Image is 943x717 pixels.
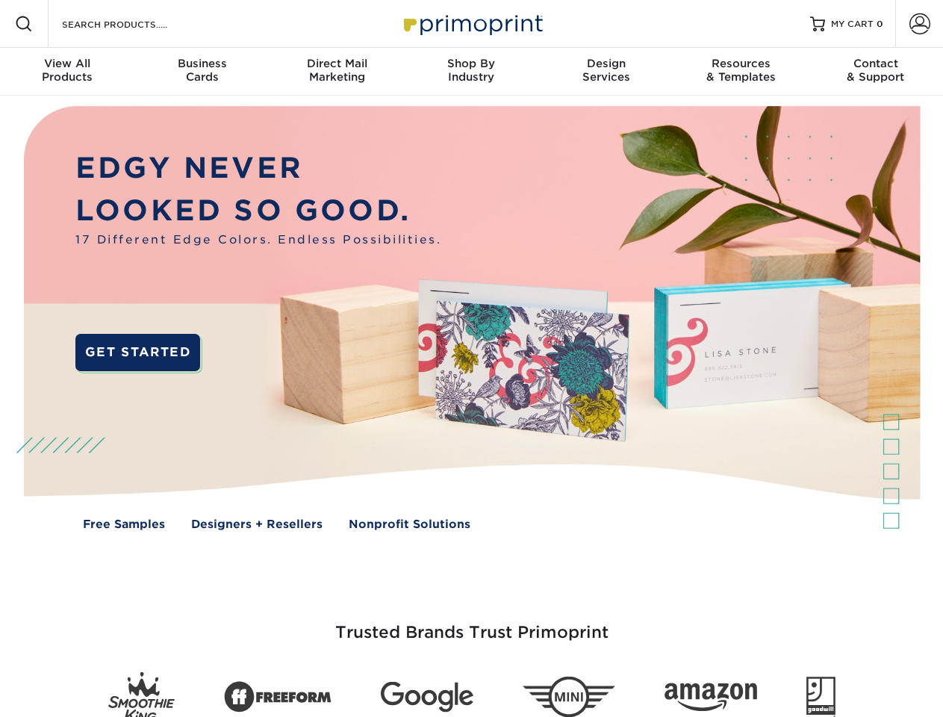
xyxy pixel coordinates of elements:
div: & Templates [673,57,808,84]
span: Shop By [404,57,538,70]
p: LOOKED SO GOOD. [75,190,441,232]
a: Designers + Resellers [191,516,323,533]
div: Marketing [270,57,404,84]
a: Free Samples [83,516,165,533]
a: Nonprofit Solutions [349,516,470,533]
div: Industry [404,57,538,84]
a: GET STARTED [75,334,200,371]
a: Contact& Support [809,48,943,96]
img: Primoprint [397,7,547,40]
span: Contact [809,57,943,70]
span: Direct Mail [270,57,404,70]
span: Design [539,57,673,70]
span: Resources [673,57,808,70]
span: Business [134,57,269,70]
span: MY CART [831,18,874,31]
div: Services [539,57,673,84]
a: Direct MailMarketing [270,48,404,96]
span: 17 Different Edge Colors. Endless Possibilities. [75,232,441,249]
input: SEARCH PRODUCTS..... [60,15,206,33]
h3: Trusted Brands Trust Primoprint [35,587,909,660]
div: & Support [809,57,943,84]
a: Resources& Templates [673,48,808,96]
img: Amazon [665,683,757,712]
a: DesignServices [539,48,673,96]
a: Shop ByIndustry [404,48,538,96]
a: BusinessCards [134,48,269,96]
p: EDGY NEVER [75,147,441,190]
span: 0 [877,19,883,29]
img: Google [381,682,473,713]
img: Goodwill [806,677,835,717]
div: Cards [134,57,269,84]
